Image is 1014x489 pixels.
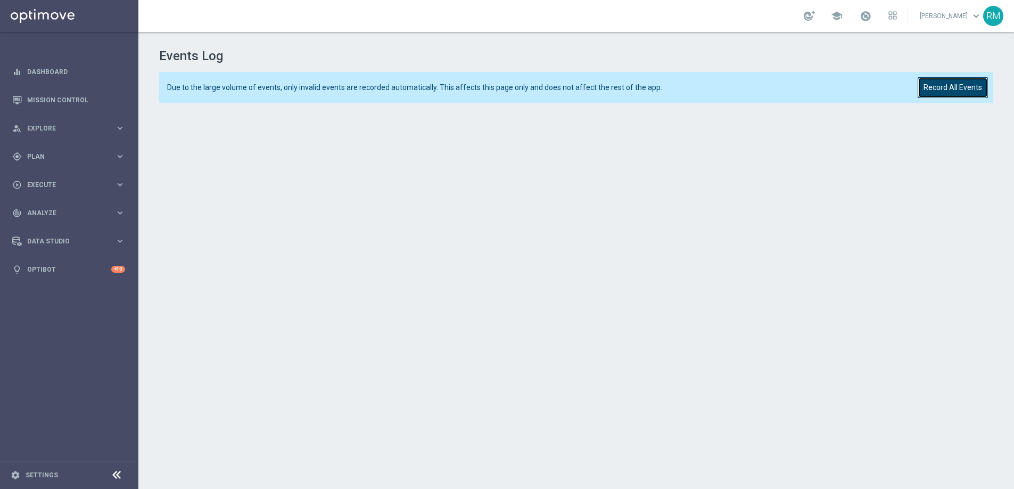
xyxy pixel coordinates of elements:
button: gps_fixed Plan keyboard_arrow_right [12,152,126,161]
button: lightbulb Optibot +10 [12,265,126,274]
span: Data Studio [27,238,115,244]
a: Mission Control [27,86,125,114]
div: Mission Control [12,86,125,114]
div: +10 [111,266,125,273]
a: Settings [26,472,58,478]
i: track_changes [12,208,22,218]
button: Record All Events [918,77,988,98]
span: Explore [27,125,115,132]
button: Data Studio keyboard_arrow_right [12,237,126,246]
h1: Events Log [159,48,993,64]
div: Execute [12,180,115,190]
i: settings [11,470,20,480]
button: equalizer Dashboard [12,68,126,76]
span: keyboard_arrow_down [970,10,982,22]
i: keyboard_arrow_right [115,208,125,218]
div: Optibot [12,255,125,283]
div: Analyze [12,208,115,218]
span: Analyze [27,210,115,216]
i: gps_fixed [12,152,22,161]
span: school [831,10,843,22]
div: Plan [12,152,115,161]
i: keyboard_arrow_right [115,123,125,133]
button: track_changes Analyze keyboard_arrow_right [12,209,126,217]
button: play_circle_outline Execute keyboard_arrow_right [12,181,126,189]
i: play_circle_outline [12,180,22,190]
span: Due to the large volume of events, only invalid events are recorded automatically. This affects t... [167,83,904,92]
i: keyboard_arrow_right [115,236,125,246]
a: Dashboard [27,58,125,86]
div: Explore [12,124,115,133]
i: lightbulb [12,265,22,274]
div: RM [983,6,1003,26]
span: Plan [27,153,115,160]
button: person_search Explore keyboard_arrow_right [12,124,126,133]
button: Mission Control [12,96,126,104]
div: Data Studio [12,237,115,246]
i: keyboard_arrow_right [115,151,125,161]
i: keyboard_arrow_right [115,180,125,190]
span: Execute [27,182,115,188]
i: equalizer [12,67,22,77]
div: Dashboard [12,58,125,86]
a: Optibot [27,255,111,283]
i: person_search [12,124,22,133]
a: [PERSON_NAME]keyboard_arrow_down [919,8,983,24]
